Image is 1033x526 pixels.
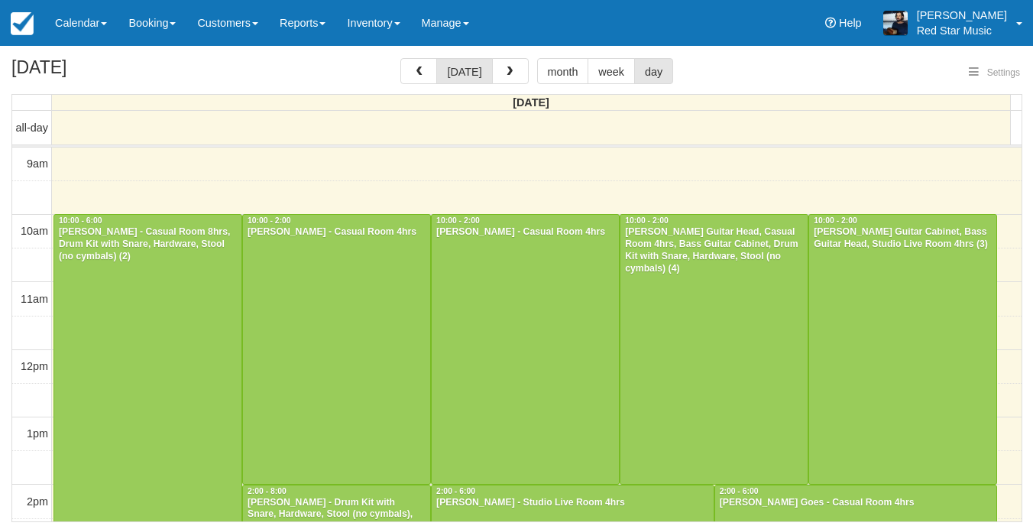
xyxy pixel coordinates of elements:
[16,122,48,134] span: all-day
[624,226,804,275] div: [PERSON_NAME] Guitar Head, Casual Room 4hrs, Bass Guitar Cabinet, Drum Kit with Snare, Hardware, ...
[808,214,997,485] a: 10:00 - 2:00[PERSON_NAME] Guitar Cabinet, Bass Guitar Head, Studio Live Room 4hrs (3)
[58,226,238,263] div: [PERSON_NAME] - Casual Room 8hrs, Drum Kit with Snare, Hardware, Stool (no cymbals) (2)
[634,58,673,84] button: day
[11,58,205,86] h2: [DATE]
[248,487,287,495] span: 2:00 - 8:00
[987,67,1020,78] span: Settings
[436,487,475,495] span: 2:00 - 6:00
[21,360,48,372] span: 12pm
[917,8,1007,23] p: [PERSON_NAME]
[436,58,492,84] button: [DATE]
[720,487,759,495] span: 2:00 - 6:00
[242,214,431,485] a: 10:00 - 2:00[PERSON_NAME] - Casual Room 4hrs
[27,427,48,440] span: 1pm
[620,214,808,485] a: 10:00 - 2:00[PERSON_NAME] Guitar Head, Casual Room 4hrs, Bass Guitar Cabinet, Drum Kit with Snare...
[431,214,620,485] a: 10:00 - 2:00[PERSON_NAME] - Casual Room 4hrs
[248,216,291,225] span: 10:00 - 2:00
[59,216,102,225] span: 10:00 - 6:00
[21,293,48,305] span: 11am
[813,226,993,251] div: [PERSON_NAME] Guitar Cabinet, Bass Guitar Head, Studio Live Room 4hrs (3)
[917,23,1007,38] p: Red Star Music
[588,58,635,84] button: week
[247,226,426,239] div: [PERSON_NAME] - Casual Room 4hrs
[883,11,908,35] img: A1
[719,497,993,509] div: [PERSON_NAME] Goes - Casual Room 4hrs
[21,225,48,237] span: 10am
[960,62,1029,84] button: Settings
[27,157,48,170] span: 9am
[27,495,48,508] span: 2pm
[825,18,836,28] i: Help
[839,17,862,29] span: Help
[625,216,669,225] span: 10:00 - 2:00
[537,58,589,84] button: month
[436,497,710,509] div: [PERSON_NAME] - Studio Live Room 4hrs
[513,96,549,109] span: [DATE]
[814,216,857,225] span: 10:00 - 2:00
[11,12,34,35] img: checkfront-main-nav-mini-logo.png
[436,226,615,239] div: [PERSON_NAME] - Casual Room 4hrs
[436,216,480,225] span: 10:00 - 2:00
